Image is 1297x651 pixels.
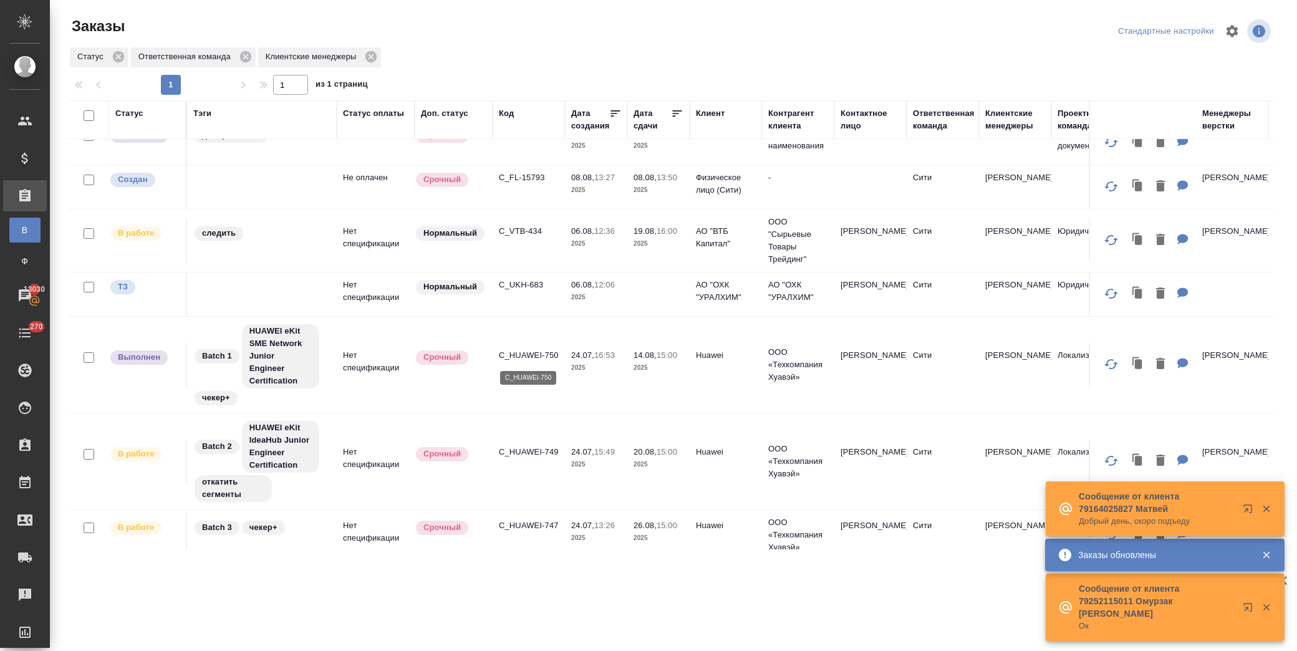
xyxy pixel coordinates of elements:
[768,279,828,304] p: АО "ОХК "УРАЛХИМ"
[1150,448,1171,474] button: Удалить
[657,350,677,360] p: 15:00
[979,121,1051,165] td: [PERSON_NAME]
[1253,549,1279,561] button: Закрыть
[907,440,979,483] td: Сити
[3,280,47,311] a: 13030
[768,516,828,554] p: ООО «Техкомпания Хуавэй»
[571,362,621,374] p: 2025
[249,325,312,387] p: HUAWEI eKit SME Network Junior Engineer Certification
[22,321,51,333] span: 270
[1126,281,1150,307] button: Клонировать
[1202,225,1262,238] p: [PERSON_NAME]
[571,280,594,289] p: 06.08,
[1096,446,1126,476] button: Обновить
[9,249,41,274] a: Ф
[423,173,461,186] p: Срочный
[423,521,461,534] p: Срочный
[594,350,615,360] p: 16:53
[571,238,621,250] p: 2025
[696,446,756,458] p: Huawei
[1150,228,1171,253] button: Удалить
[571,184,621,196] p: 2025
[423,227,477,239] p: Нормальный
[979,165,1051,209] td: [PERSON_NAME]
[571,226,594,236] p: 06.08,
[1126,130,1150,155] button: Клонировать
[1096,279,1126,309] button: Обновить
[202,440,232,453] p: Batch 2
[768,107,828,132] div: Контрагент клиента
[1078,549,1243,561] div: Заказы обновлены
[834,121,907,165] td: [PERSON_NAME]
[1126,448,1150,474] button: Клонировать
[16,255,34,268] span: Ф
[985,107,1045,132] div: Клиентские менеджеры
[696,171,756,196] p: Физическое лицо (Сити)
[571,173,594,182] p: 08.08,
[415,519,486,536] div: Выставляется автоматически, если на указанный объем услуг необходимо больше времени в стандартном...
[109,225,180,242] div: Выставляет ПМ после принятия заказа от КМа
[69,16,125,36] span: Заказы
[1247,19,1273,43] span: Посмотреть информацию
[768,127,828,152] p: Без наименования
[337,219,415,263] td: Нет спецификации
[657,447,677,456] p: 15:00
[1150,352,1171,377] button: Удалить
[337,440,415,483] td: Нет спецификации
[118,521,154,534] p: В работе
[423,281,477,293] p: Нормальный
[1202,349,1262,362] p: [PERSON_NAME]
[1051,343,1124,387] td: Локализация
[634,238,683,250] p: 2025
[109,349,180,366] div: Выставляет ПМ после сдачи и проведения начислений. Последний этап для ПМа
[979,343,1051,387] td: [PERSON_NAME]
[9,218,41,243] a: В
[1253,602,1279,613] button: Закрыть
[696,279,756,304] p: АО "ОХК "УРАЛХИМ"
[118,173,148,186] p: Создан
[1079,620,1235,632] p: Ок
[657,173,677,182] p: 13:50
[109,446,180,463] div: Выставляет ПМ после принятия заказа от КМа
[202,392,230,404] p: чекер+
[768,216,828,266] p: ООО "Сырьевые Товары Трейдинг"
[1150,130,1171,155] button: Удалить
[634,458,683,471] p: 2025
[3,317,47,349] a: 270
[423,351,461,364] p: Срочный
[1253,503,1279,514] button: Закрыть
[634,140,683,152] p: 2025
[118,351,160,364] p: Выполнен
[1150,174,1171,200] button: Удалить
[202,350,232,362] p: Batch 1
[1051,121,1124,165] td: Шаблонные документы
[1051,272,1124,316] td: Юридический
[109,279,180,296] div: Выставляет КМ при отправке заказа на расчет верстке (для тикета) или для уточнения сроков на прои...
[109,171,180,188] div: Выставляется автоматически при создании заказа
[1051,219,1124,263] td: Юридический
[571,447,594,456] p: 24.07,
[696,349,756,362] p: Huawei
[415,171,486,188] div: Выставляется автоматически, если на указанный объем услуг необходимо больше времени в стандартном...
[118,227,154,239] p: В работе
[1126,174,1150,200] button: Клонировать
[415,349,486,366] div: Выставляется автоматически, если на указанный объем услуг необходимо больше времени в стандартном...
[415,279,486,296] div: Статус по умолчанию для стандартных заказов
[594,280,615,289] p: 12:06
[1096,225,1126,255] button: Обновить
[657,226,677,236] p: 16:00
[138,51,235,63] p: Ответственная команда
[415,446,486,463] div: Выставляется автоматически, если на указанный объем услуг необходимо больше времени в стандартном...
[571,291,621,304] p: 2025
[109,519,180,536] div: Выставляет ПМ после принятия заказа от КМа
[594,226,615,236] p: 12:36
[193,323,330,407] div: Batch 1, HUAWEI eKit SME Network Junior Engineer Certification, чекер+
[907,272,979,316] td: Сити
[118,281,128,293] p: ТЗ
[571,350,594,360] p: 24.07,
[979,440,1051,483] td: [PERSON_NAME]
[696,519,756,532] p: Huawei
[202,227,236,239] p: следить
[594,521,615,530] p: 13:26
[499,225,559,238] p: C_VTB-434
